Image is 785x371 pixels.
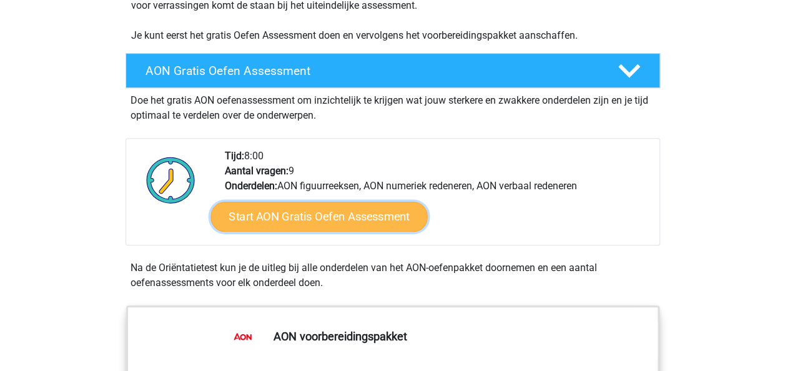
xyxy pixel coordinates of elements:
b: Aantal vragen: [225,165,289,177]
div: Na de Oriëntatietest kun je de uitleg bij alle onderdelen van het AON-oefenpakket doornemen en ee... [126,260,660,290]
a: AON Gratis Oefen Assessment [121,53,665,88]
b: Onderdelen: [225,180,277,192]
div: 8:00 9 AON figuurreeksen, AON numeriek redeneren, AON verbaal redeneren [215,149,659,245]
h4: AON Gratis Oefen Assessment [146,64,598,78]
a: Start AON Gratis Oefen Assessment [210,202,427,232]
img: Klok [139,149,202,211]
div: Doe het gratis AON oefenassessment om inzichtelijk te krijgen wat jouw sterkere en zwakkere onder... [126,88,660,123]
b: Tijd: [225,150,244,162]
